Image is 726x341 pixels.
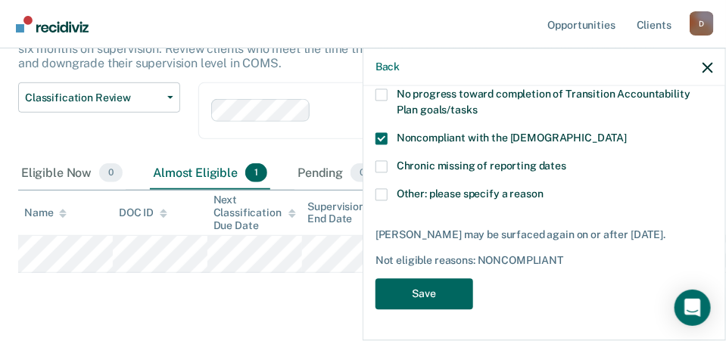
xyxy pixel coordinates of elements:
span: Chronic missing of reporting dates [397,160,566,172]
span: Noncompliant with the [DEMOGRAPHIC_DATA] [397,132,627,144]
span: No progress toward completion of Transition Accountability Plan goals/tasks [397,88,690,116]
div: [PERSON_NAME] may be surfaced again on or after [DATE]. [375,228,713,241]
div: Not eligible reasons: NONCOMPLIANT [375,254,713,267]
div: Open Intercom Messenger [675,290,711,326]
span: 0 [99,163,123,183]
img: Recidiviz [16,16,89,33]
button: Back [375,60,400,73]
div: D [690,11,714,36]
button: Profile dropdown button [690,11,714,36]
div: Next Classification Due Date [213,194,296,231]
span: Classification Review [25,91,161,104]
div: DOC ID [119,206,167,219]
span: 0 [351,163,374,183]
button: Save [375,279,473,310]
span: Other: please specify a reason [397,188,544,200]
div: Almost Eligible [150,157,270,191]
div: Eligible Now [18,157,126,191]
div: Pending [294,157,377,191]
div: Supervision End Date [308,200,391,226]
div: Name [24,206,67,219]
span: 1 [245,163,267,183]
